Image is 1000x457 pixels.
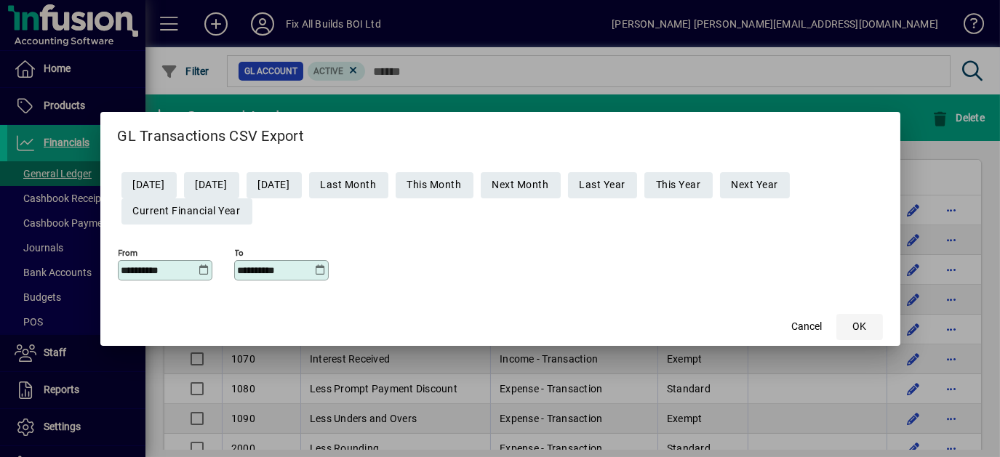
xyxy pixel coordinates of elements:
[580,173,626,197] span: Last Year
[784,314,831,340] button: Cancel
[184,172,239,198] button: [DATE]
[836,314,883,340] button: OK
[492,173,549,197] span: Next Month
[121,172,177,198] button: [DATE]
[121,198,252,225] button: Current Financial Year
[196,173,228,197] span: [DATE]
[732,173,779,197] span: Next Year
[792,319,823,334] span: Cancel
[235,247,244,257] mat-label: To
[247,172,302,198] button: [DATE]
[133,199,241,223] span: Current Financial Year
[119,247,138,257] mat-label: From
[407,173,462,197] span: This Month
[309,172,388,198] button: Last Month
[321,173,377,197] span: Last Month
[644,172,713,198] button: This Year
[258,173,290,197] span: [DATE]
[656,173,701,197] span: This Year
[568,172,638,198] button: Last Year
[481,172,561,198] button: Next Month
[720,172,791,198] button: Next Year
[852,319,866,334] span: OK
[100,112,900,154] h2: GL Transactions CSV Export
[133,173,165,197] span: [DATE]
[396,172,473,198] button: This Month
